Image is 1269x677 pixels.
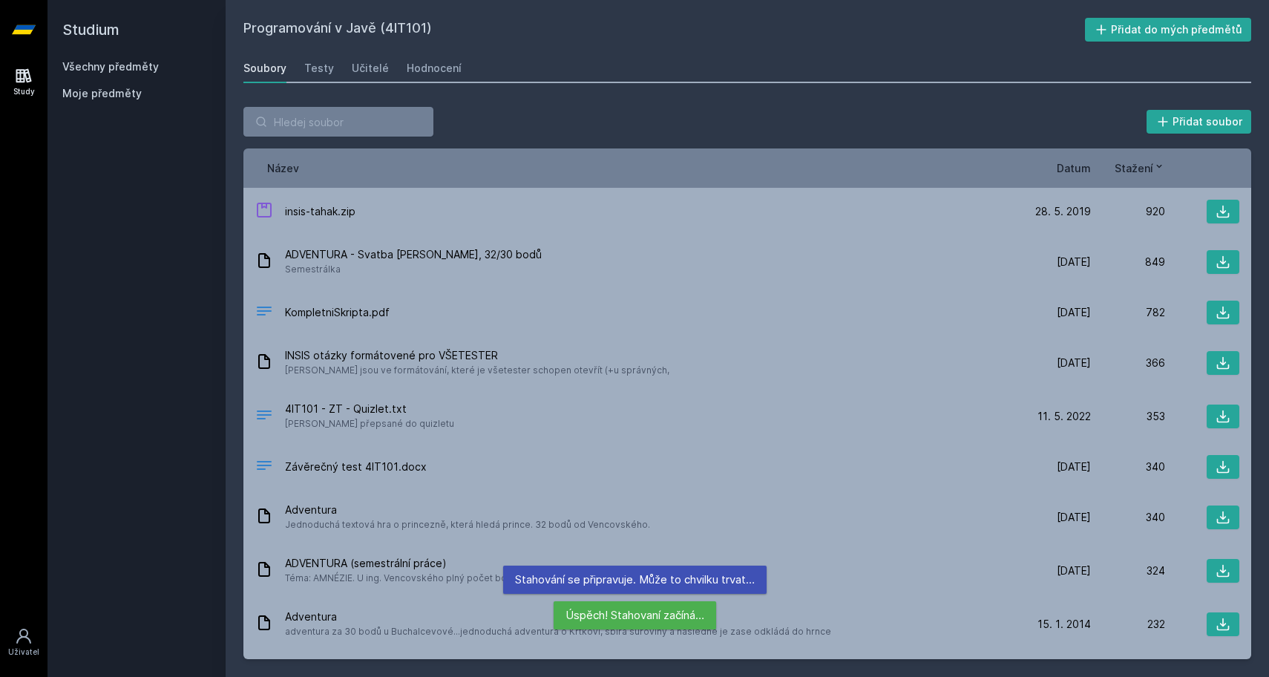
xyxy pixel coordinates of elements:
[1091,409,1165,424] div: 353
[8,647,39,658] div: Uživatel
[1057,563,1091,578] span: [DATE]
[1091,617,1165,632] div: 232
[285,363,669,378] span: [PERSON_NAME] jsou ve formátování, které je všetester schopen otevřít (+u správných,
[285,624,831,639] span: adventura za 30 bodů u Buchalcevové...jednoduchá adventura o Krtkovi, sbírá suroviny a následně j...
[285,247,542,262] span: ADVENTURA - Svatba [PERSON_NAME], 32/30 bodů
[1091,204,1165,219] div: 920
[503,566,767,594] div: Stahování se připravuje. Může to chvilku trvat…
[1091,356,1165,370] div: 366
[352,61,389,76] div: Učitelé
[285,609,831,624] span: Adventura
[243,107,433,137] input: Hledej soubor
[1091,459,1165,474] div: 340
[285,459,427,474] span: Závěrečný test 4IT101.docx
[285,204,355,219] span: insis-tahak.zip
[1057,459,1091,474] span: [DATE]
[407,53,462,83] a: Hodnocení
[1147,110,1252,134] button: Přidat soubor
[255,302,273,324] div: PDF
[285,262,542,277] span: Semestrálka
[255,406,273,428] div: TXT
[243,53,286,83] a: Soubory
[255,201,273,223] div: ZIP
[1057,510,1091,525] span: [DATE]
[1115,160,1165,176] button: Stažení
[1035,204,1091,219] span: 28. 5. 2019
[304,53,334,83] a: Testy
[255,457,273,478] div: DOCX
[1115,160,1153,176] span: Stažení
[285,305,390,320] span: KompletniSkripta.pdf
[1091,563,1165,578] div: 324
[62,60,159,73] a: Všechny předměty
[1037,617,1091,632] span: 15. 1. 2014
[285,571,579,586] span: Téma: AMNÉZIE. U ing. Vencovského plný počet bodů + body navíc.
[1085,18,1252,42] button: Přidat do mých předmětů
[1057,356,1091,370] span: [DATE]
[352,53,389,83] a: Učitelé
[1057,255,1091,269] span: [DATE]
[1057,305,1091,320] span: [DATE]
[267,160,299,176] button: Název
[3,59,45,105] a: Study
[304,61,334,76] div: Testy
[1091,305,1165,320] div: 782
[1091,510,1165,525] div: 340
[285,348,669,363] span: INSIS otázky formátovené pro VŠETESTER
[554,601,716,629] div: Úspěch! Stahovaní začíná…
[407,61,462,76] div: Hodnocení
[285,503,650,517] span: Adventura
[285,556,579,571] span: ADVENTURA (semestrální práce)
[243,61,286,76] div: Soubory
[1057,160,1091,176] button: Datum
[285,416,454,431] span: [PERSON_NAME] přepsané do quizletu
[285,402,454,416] span: 4IT101 - ZT - Quizlet.txt
[1091,255,1165,269] div: 849
[285,517,650,532] span: Jednoduchá textová hra o princezně, která hledá prince. 32 bodů od Vencovského.
[3,620,45,665] a: Uživatel
[13,86,35,97] div: Study
[1037,409,1091,424] span: 11. 5. 2022
[62,86,142,101] span: Moje předměty
[243,18,1085,42] h2: Programování v Javě (4IT101)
